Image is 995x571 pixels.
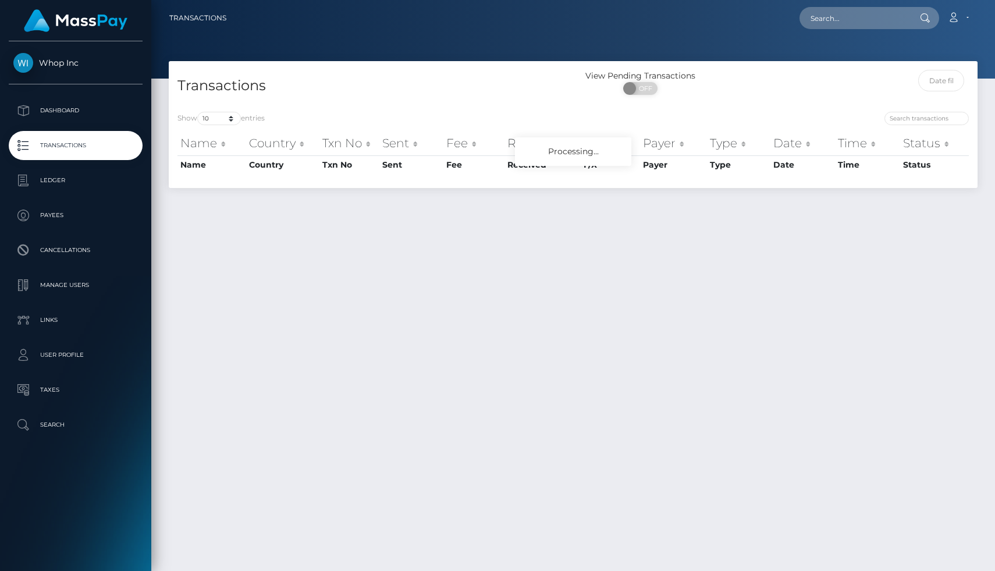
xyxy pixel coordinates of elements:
[9,271,143,300] a: Manage Users
[13,381,138,399] p: Taxes
[177,112,265,125] label: Show entries
[835,132,900,155] th: Time
[900,132,969,155] th: Status
[13,311,138,329] p: Links
[9,166,143,195] a: Ledger
[13,53,33,73] img: Whop Inc
[640,132,706,155] th: Payer
[177,132,246,155] th: Name
[581,132,640,155] th: F/X
[9,96,143,125] a: Dashboard
[443,132,504,155] th: Fee
[707,132,771,155] th: Type
[13,416,138,434] p: Search
[640,155,706,174] th: Payer
[770,155,835,174] th: Date
[13,172,138,189] p: Ledger
[504,132,581,155] th: Received
[799,7,909,29] input: Search...
[707,155,771,174] th: Type
[13,346,138,364] p: User Profile
[630,82,659,95] span: OFF
[13,242,138,259] p: Cancellations
[379,155,443,174] th: Sent
[319,155,380,174] th: Txn No
[169,6,226,30] a: Transactions
[13,276,138,294] p: Manage Users
[9,131,143,160] a: Transactions
[13,102,138,119] p: Dashboard
[884,112,969,125] input: Search transactions
[900,155,969,174] th: Status
[24,9,127,32] img: MassPay Logo
[9,375,143,405] a: Taxes
[9,410,143,439] a: Search
[177,155,246,174] th: Name
[9,236,143,265] a: Cancellations
[918,70,964,91] input: Date filter
[504,155,581,174] th: Received
[319,132,380,155] th: Txn No
[9,58,143,68] span: Whop Inc
[379,132,443,155] th: Sent
[246,155,319,174] th: Country
[177,76,564,96] h4: Transactions
[9,201,143,230] a: Payees
[9,306,143,335] a: Links
[13,137,138,154] p: Transactions
[443,155,504,174] th: Fee
[197,112,241,125] select: Showentries
[770,132,835,155] th: Date
[835,155,900,174] th: Time
[9,341,143,370] a: User Profile
[13,207,138,224] p: Payees
[573,70,708,82] div: View Pending Transactions
[515,137,631,166] div: Processing...
[246,132,319,155] th: Country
